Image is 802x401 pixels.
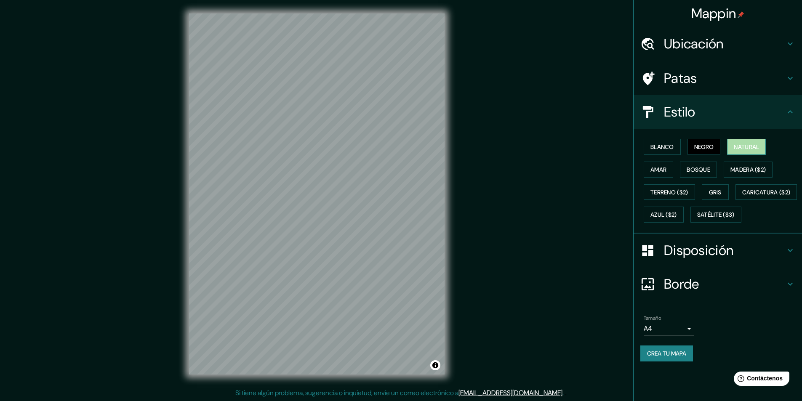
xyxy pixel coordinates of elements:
font: Gris [709,189,722,196]
font: Disposición [664,242,733,259]
button: Natural [727,139,766,155]
button: Crea tu mapa [640,345,693,361]
font: Si tiene algún problema, sugerencia o inquietud, envíe un correo electrónico a [235,388,458,397]
div: Disposición [634,234,802,267]
iframe: Lanzador de widgets de ayuda [727,368,793,392]
button: Gris [702,184,729,200]
font: A4 [644,324,652,333]
font: Terreno ($2) [650,189,688,196]
font: Madera ($2) [730,166,766,173]
font: Patas [664,69,697,87]
font: Crea tu mapa [647,350,686,357]
font: . [565,388,567,397]
font: Ubicación [664,35,724,53]
font: Borde [664,275,699,293]
div: Estilo [634,95,802,129]
div: Borde [634,267,802,301]
font: Estilo [664,103,695,121]
a: [EMAIL_ADDRESS][DOMAIN_NAME] [458,388,562,397]
button: Satélite ($3) [690,207,741,223]
font: . [562,388,564,397]
button: Bosque [680,162,717,178]
button: Caricatura ($2) [735,184,797,200]
font: Mappin [691,5,736,22]
font: Satélite ($3) [697,211,735,219]
button: Amar [644,162,673,178]
font: Blanco [650,143,674,151]
div: Patas [634,61,802,95]
button: Madera ($2) [724,162,773,178]
button: Activar o desactivar atribución [430,360,440,370]
font: Tamaño [644,315,661,321]
button: Azul ($2) [644,207,684,223]
button: Blanco [644,139,681,155]
font: Natural [734,143,759,151]
font: Caricatura ($2) [742,189,791,196]
font: Negro [694,143,714,151]
font: Amar [650,166,666,173]
div: Ubicación [634,27,802,61]
button: Negro [687,139,721,155]
font: Bosque [687,166,710,173]
img: pin-icon.png [738,11,744,18]
font: . [564,388,565,397]
div: A4 [644,322,694,335]
canvas: Mapa [189,13,445,374]
button: Terreno ($2) [644,184,695,200]
font: Azul ($2) [650,211,677,219]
